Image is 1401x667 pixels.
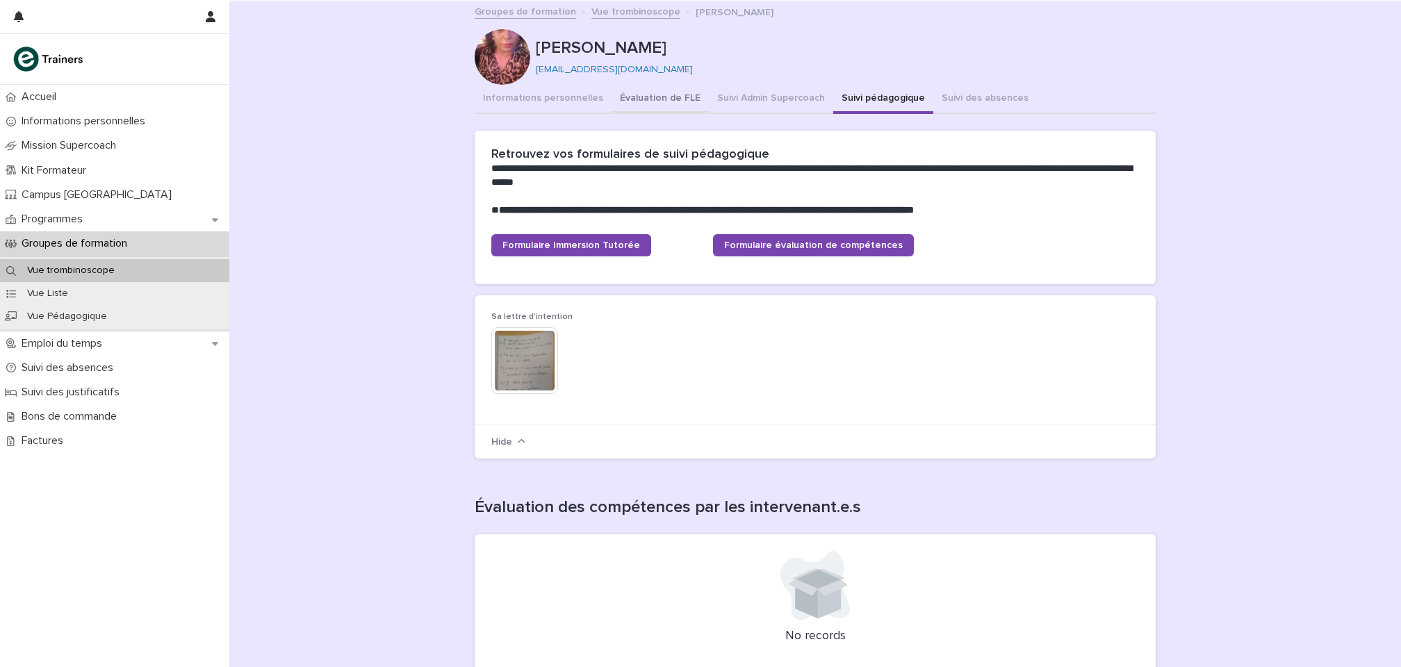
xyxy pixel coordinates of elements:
[16,337,113,350] p: Emploi du temps
[475,497,1156,518] h1: Évaluation des compétences par les intervenant.e.s
[833,85,933,114] button: Suivi pédagogique
[16,265,126,277] p: Vue trombinoscope
[16,90,67,104] p: Accueil
[491,436,525,447] button: Hide
[696,3,773,19] p: [PERSON_NAME]
[491,313,573,321] span: Sa lettre d'intention
[709,85,833,114] button: Suivi Admin Supercoach
[16,213,94,226] p: Programmes
[16,139,127,152] p: Mission Supercoach
[502,240,640,250] span: Formulaire Immersion Tutorée
[713,234,914,256] a: Formulaire évaluation de compétences
[591,3,680,19] a: Vue trombinoscope
[475,85,612,114] button: Informations personnelles
[11,45,88,73] img: K0CqGN7SDeD6s4JG8KQk
[16,434,74,447] p: Factures
[491,234,651,256] a: Formulaire Immersion Tutorée
[536,38,1150,58] p: [PERSON_NAME]
[16,311,118,322] p: Vue Pédagogique
[724,240,903,250] span: Formulaire évaluation de compétences
[16,164,97,177] p: Kit Formateur
[16,188,183,201] p: Campus [GEOGRAPHIC_DATA]
[536,65,693,74] a: [EMAIL_ADDRESS][DOMAIN_NAME]
[16,386,131,399] p: Suivi des justificatifs
[16,237,138,250] p: Groupes de formation
[612,85,709,114] button: Évaluation de FLE
[475,3,576,19] a: Groupes de formation
[933,85,1037,114] button: Suivi des absences
[16,361,124,374] p: Suivi des absences
[491,147,769,163] h2: Retrouvez vos formulaires de suivi pédagogique
[16,410,128,423] p: Bons de commande
[16,115,156,128] p: Informations personnelles
[491,629,1139,644] p: No records
[16,288,79,299] p: Vue Liste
